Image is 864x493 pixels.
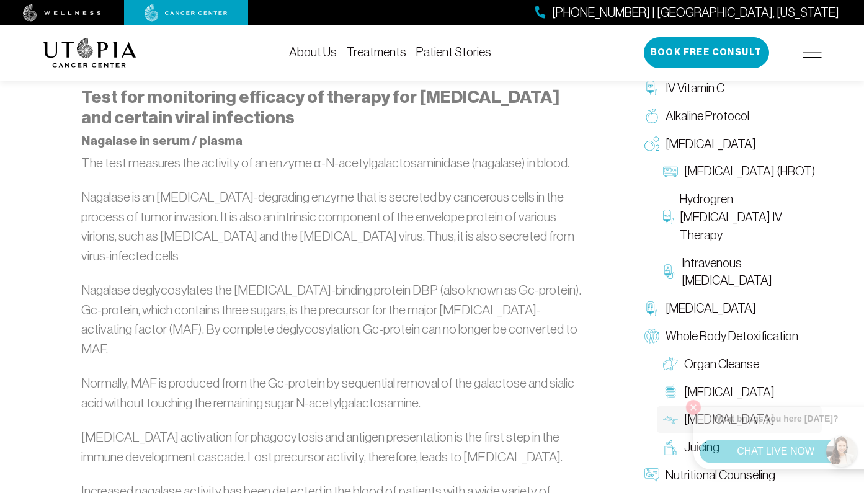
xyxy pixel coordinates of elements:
a: [MEDICAL_DATA] [638,295,822,322]
img: Juicing [663,440,678,455]
a: About Us [289,45,337,59]
a: Alkaline Protocol [638,102,822,130]
img: Organ Cleanse [663,357,678,371]
img: icon-hamburger [803,48,822,58]
span: [MEDICAL_DATA] [684,383,775,401]
span: [MEDICAL_DATA] [666,300,756,318]
p: Nagalase deglycosylates the [MEDICAL_DATA]-binding protein DBP (also known as Gc-protein). Gc-pro... [81,280,585,358]
img: Hydrogren Peroxide IV Therapy [663,210,674,224]
a: [MEDICAL_DATA] [657,406,822,433]
span: Nutritional Counseling [666,466,775,484]
a: Juicing [657,433,822,461]
a: Patient Stories [416,45,491,59]
span: Whole Body Detoxification [666,327,798,345]
p: The test measures the activity of an enzyme α-N-acetylgalactosaminidase (nagalase) in blood. [81,153,585,173]
strong: Test for monitoring efficacy of therapy for [MEDICAL_DATA] and certain viral infections [81,87,559,128]
span: [MEDICAL_DATA] [666,135,756,153]
img: IV Vitamin C [644,81,659,95]
a: [PHONE_NUMBER] | [GEOGRAPHIC_DATA], [US_STATE] [535,4,839,22]
img: Colon Therapy [663,384,678,399]
a: [MEDICAL_DATA] [657,378,822,406]
a: Treatments [347,45,406,59]
img: Alkaline Protocol [644,109,659,123]
span: [MEDICAL_DATA] [684,411,775,429]
img: Whole Body Detoxification [644,329,659,344]
a: Whole Body Detoxification [638,322,822,350]
span: [PHONE_NUMBER] | [GEOGRAPHIC_DATA], [US_STATE] [552,4,839,22]
img: Hyperbaric Oxygen Therapy (HBOT) [663,164,678,179]
a: [MEDICAL_DATA] [638,130,822,158]
img: cancer center [145,4,228,22]
a: Hydrogren [MEDICAL_DATA] IV Therapy [657,185,822,249]
img: Intravenous Ozone Therapy [663,264,676,279]
span: [MEDICAL_DATA] (HBOT) [684,162,815,180]
a: Nutritional Counseling [638,461,822,489]
span: Intravenous [MEDICAL_DATA] [682,254,815,290]
span: IV Vitamin C [666,79,724,97]
img: Chelation Therapy [644,301,659,316]
img: Nutritional Counseling [644,468,659,482]
span: Organ Cleanse [684,355,759,373]
img: wellness [23,4,101,22]
span: Alkaline Protocol [666,107,749,125]
p: [MEDICAL_DATA] activation for phagocytosis and antigen presentation is the first step in the immu... [81,427,585,466]
img: Lymphatic Massage [663,412,678,427]
a: [MEDICAL_DATA] (HBOT) [657,158,822,185]
a: IV Vitamin C [638,74,822,102]
span: Juicing [684,438,719,456]
img: Oxygen Therapy [644,136,659,151]
a: Organ Cleanse [657,350,822,378]
img: logo [43,38,136,68]
a: Intravenous [MEDICAL_DATA] [657,249,822,295]
p: Normally, MAF is produced from the Gc-protein by sequential removal of the galactose and sialic a... [81,373,585,412]
p: Nagalase is an [MEDICAL_DATA]-degrading enzyme that is secreted by cancerous cells in the process... [81,187,585,265]
button: Book Free Consult [644,37,769,68]
span: Hydrogren [MEDICAL_DATA] IV Therapy [680,190,816,244]
strong: Nagalase in serum / plasma [81,133,243,148]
